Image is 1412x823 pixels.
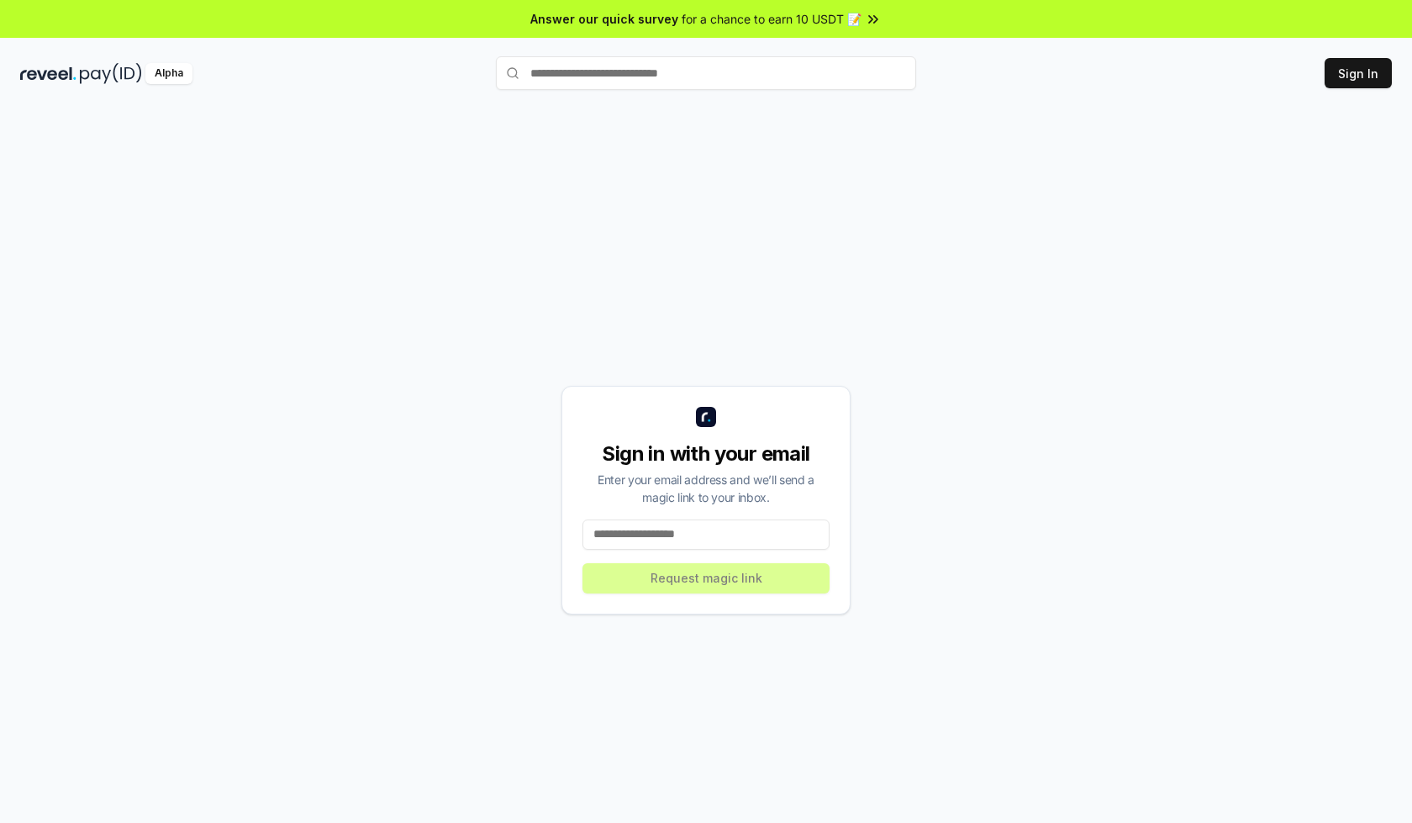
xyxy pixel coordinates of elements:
[1325,58,1392,88] button: Sign In
[682,10,861,28] span: for a chance to earn 10 USDT 📝
[80,63,142,84] img: pay_id
[696,407,716,427] img: logo_small
[145,63,192,84] div: Alpha
[582,471,830,506] div: Enter your email address and we’ll send a magic link to your inbox.
[530,10,678,28] span: Answer our quick survey
[582,441,830,467] div: Sign in with your email
[20,63,76,84] img: reveel_dark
